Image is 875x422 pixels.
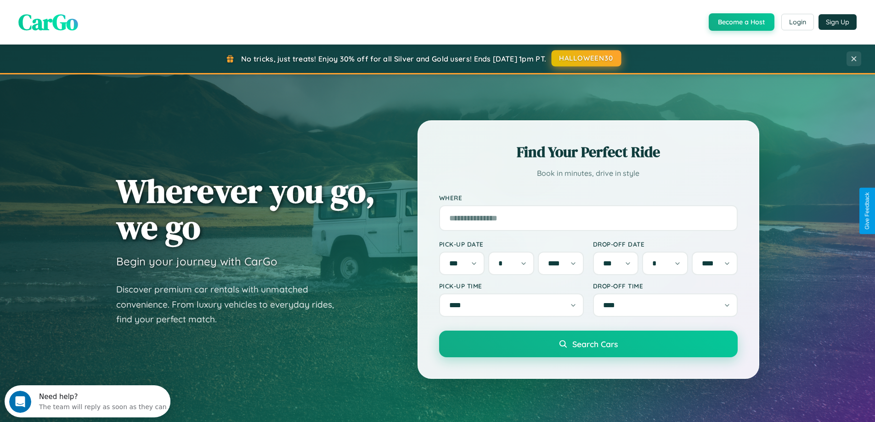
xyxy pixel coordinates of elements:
[439,142,738,162] h2: Find Your Perfect Ride
[552,50,621,67] button: HALLOWEEN30
[18,7,78,37] span: CarGo
[116,254,277,268] h3: Begin your journey with CarGo
[439,282,584,290] label: Pick-up Time
[116,173,375,245] h1: Wherever you go, we go
[116,282,346,327] p: Discover premium car rentals with unmatched convenience. From luxury vehicles to everyday rides, ...
[781,14,814,30] button: Login
[864,192,870,230] div: Give Feedback
[439,167,738,180] p: Book in minutes, drive in style
[819,14,857,30] button: Sign Up
[439,240,584,248] label: Pick-up Date
[593,282,738,290] label: Drop-off Time
[34,8,162,15] div: Need help?
[9,391,31,413] iframe: Intercom live chat
[572,339,618,349] span: Search Cars
[4,4,171,29] div: Open Intercom Messenger
[593,240,738,248] label: Drop-off Date
[241,54,546,63] span: No tricks, just treats! Enjoy 30% off for all Silver and Gold users! Ends [DATE] 1pm PT.
[439,194,738,202] label: Where
[709,13,774,31] button: Become a Host
[439,331,738,357] button: Search Cars
[5,385,170,417] iframe: Intercom live chat discovery launcher
[34,15,162,25] div: The team will reply as soon as they can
